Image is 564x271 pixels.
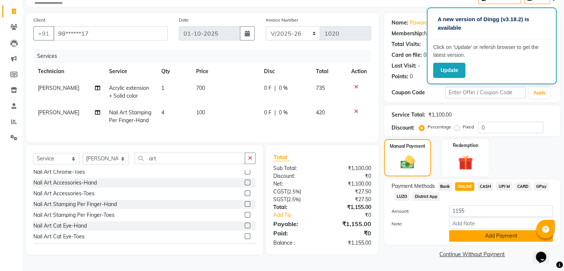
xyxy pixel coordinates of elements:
label: Percentage [428,124,451,130]
div: Membership: [392,30,424,37]
span: 4 [161,109,164,116]
span: 420 [316,109,325,116]
div: Sub Total: [268,164,322,172]
label: Date [179,17,189,23]
div: ( ) [268,196,322,203]
label: Invoice Number [266,17,298,23]
div: Balance : [268,239,322,247]
a: Add Tip [268,211,331,219]
div: ₹1,100.00 [322,180,377,188]
div: Service Total: [392,111,425,119]
div: ₹27.50 [322,196,377,203]
span: 0 % [279,84,288,92]
div: Total Visits: [392,40,421,48]
span: Total [273,153,290,161]
span: GPay [534,182,549,191]
span: CASH [477,182,493,191]
div: Nail Art Cat Eye-Toes [33,233,85,241]
span: | [274,84,276,92]
div: Net: [268,180,322,188]
div: ₹1,155.00 [322,239,377,247]
span: District App [412,192,440,201]
label: Manual Payment [390,143,425,150]
div: No Active Membership [392,30,553,37]
div: Discount: [392,124,415,132]
a: Pawan Goptha [410,19,445,27]
img: _gift.svg [453,153,478,172]
label: Fixed [463,124,474,130]
span: Bank [438,182,452,191]
label: Redemption [453,142,478,149]
th: Technician [33,63,105,80]
div: Nail Art Photo Art-Hand [33,244,92,251]
span: Payment Methods [392,182,435,190]
div: ₹1,100.00 [428,111,452,119]
span: 735 [316,85,325,91]
input: Amount [449,205,553,217]
div: ₹1,155.00 [322,219,377,228]
span: 0 F [264,109,271,117]
span: [PERSON_NAME] [38,109,79,116]
div: ( ) [268,188,322,196]
div: Nail Art Accessories-Hand [33,179,97,187]
span: | [274,109,276,117]
button: Add Payment [449,230,553,242]
div: ₹0 [331,211,376,219]
th: Disc [260,63,311,80]
span: [PERSON_NAME] [38,85,79,91]
span: CGST [273,188,287,195]
span: SGST [273,196,287,203]
th: Qty [157,63,192,80]
span: 0 % [279,109,288,117]
div: Services [34,49,377,63]
div: ₹27.50 [322,188,377,196]
span: Acrylic extension + Solid color [109,85,149,99]
span: UPI M [496,182,512,191]
span: 2.5% [288,196,299,202]
div: - [418,62,420,70]
a: Continue Without Payment [386,251,559,258]
div: Nail Art Chrome-Toes [33,168,85,176]
div: Nail Art Cat Eye-Hand [33,222,87,230]
button: Apply [529,87,550,98]
div: Total: [268,203,322,211]
span: CARD [515,182,531,191]
span: 700 [196,85,205,91]
input: Add Note [449,218,553,229]
div: Points: [392,73,408,81]
div: Payable: [268,219,322,228]
div: Paid: [268,229,322,238]
span: 0 F [264,84,271,92]
th: Total [311,63,347,80]
th: Service [105,63,157,80]
div: ₹1,100.00 [322,164,377,172]
input: Search or Scan [135,153,245,164]
iframe: chat widget [533,241,557,264]
span: 1 [161,85,164,91]
span: ONLINE [455,182,474,191]
span: 100 [196,109,205,116]
label: Amount: [386,208,443,215]
div: Coupon Code [392,89,445,97]
div: Last Visit: [392,62,416,70]
label: Client [33,17,45,23]
div: Nail Art Stamping Per Finger-Hand [33,200,117,208]
div: Discount: [268,172,322,180]
div: Name: [392,19,408,27]
div: Nail Art Accessories-Toes [33,190,95,197]
button: +91 [33,26,54,40]
div: 0 [423,51,426,59]
span: 2.5% [288,189,300,195]
button: Update [433,63,465,78]
p: A new version of Dingg (v3.18.2) is available [438,15,546,32]
label: Note: [386,221,443,227]
img: _cash.svg [396,154,419,170]
input: Search by Name/Mobile/Email/Code [53,26,168,40]
div: ₹1,155.00 [322,203,377,211]
div: Nail Art Stamping Per Finger-Toes [33,211,115,219]
span: Nail Art Stamping Per Finger-Hand [109,109,151,124]
th: Action [347,63,371,80]
div: Card on file: [392,51,422,59]
div: ₹0 [322,229,377,238]
p: Click on ‘Update’ or refersh browser to get the latest version. [433,43,550,59]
